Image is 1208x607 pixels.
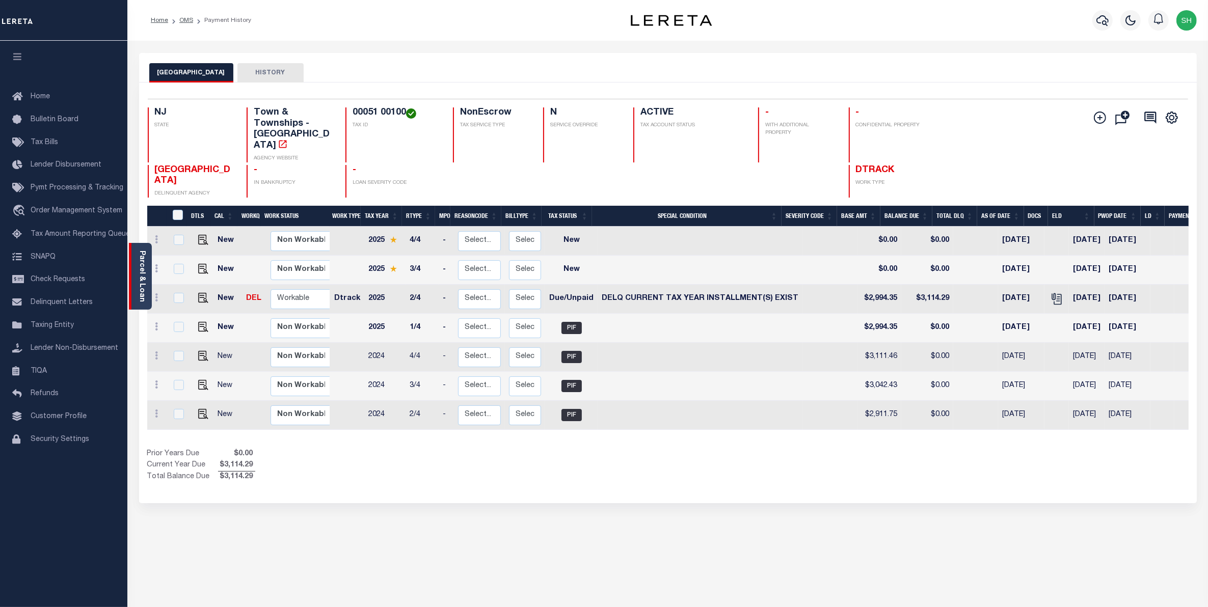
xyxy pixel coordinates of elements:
td: $2,994.35 [858,314,901,343]
span: DTRACK [856,165,895,175]
p: LOAN SEVERITY CODE [353,179,441,187]
td: [DATE] [1069,256,1105,285]
td: [DATE] [1105,227,1150,256]
td: - [439,256,454,285]
th: Base Amt: activate to sort column ascending [837,206,880,227]
td: 2025 [364,285,406,314]
td: Dtrack [330,285,364,314]
span: PIF [561,409,582,421]
span: - [353,165,356,175]
img: Star.svg [390,236,397,243]
p: DELINQUENT AGENCY [155,190,234,198]
th: DTLS [187,206,210,227]
th: As of Date: activate to sort column ascending [977,206,1024,227]
td: - [439,314,454,343]
th: &nbsp; [167,206,187,227]
td: - [439,372,454,401]
td: [DATE] [1069,314,1105,343]
p: TAX SERVICE TYPE [460,122,531,129]
span: TIQA [31,367,47,374]
p: WORK TYPE [856,179,935,187]
td: $2,911.75 [858,401,901,430]
td: $0.00 [858,256,901,285]
td: 1/4 [406,314,439,343]
th: Severity Code: activate to sort column ascending [782,206,837,227]
td: $2,994.35 [858,285,901,314]
p: IN BANKRUPTCY [254,179,333,187]
span: Check Requests [31,276,85,283]
button: HISTORY [237,63,304,82]
td: $0.00 [901,314,953,343]
span: - [765,108,769,117]
a: OMS [179,17,193,23]
th: MPO [435,206,450,227]
td: 2024 [364,372,406,401]
th: Balance Due: activate to sort column ascending [880,206,932,227]
span: PIF [561,351,582,363]
td: 3/4 [406,372,439,401]
td: [DATE] [1069,227,1105,256]
span: Home [31,93,50,100]
a: DEL [246,295,261,302]
span: PIF [561,380,582,392]
td: $3,042.43 [858,372,901,401]
td: New [213,314,241,343]
td: Current Year Due [147,460,218,471]
td: [DATE] [998,372,1044,401]
td: New [545,256,598,285]
td: - [439,285,454,314]
p: TAX ID [353,122,441,129]
td: New [213,285,241,314]
span: DELQ CURRENT TAX YEAR INSTALLMENT(S) EXIST [602,295,798,302]
h4: N [550,107,621,119]
td: New [213,256,241,285]
td: [DATE] [1069,401,1105,430]
span: Taxing Entity [31,322,74,329]
td: [DATE] [1069,343,1105,372]
p: TAX ACCOUNT STATUS [640,122,746,129]
td: $0.00 [901,227,953,256]
td: New [213,372,241,401]
li: Payment History [193,16,251,25]
td: $0.00 [901,401,953,430]
th: Tax Year: activate to sort column ascending [361,206,402,227]
td: [DATE] [1105,256,1150,285]
td: [DATE] [1105,314,1150,343]
td: New [545,227,598,256]
th: Work Type [328,206,361,227]
td: - [439,343,454,372]
td: - [439,227,454,256]
th: &nbsp;&nbsp;&nbsp;&nbsp;&nbsp;&nbsp;&nbsp;&nbsp;&nbsp;&nbsp; [147,206,167,227]
h4: NJ [155,107,234,119]
td: 2025 [364,256,406,285]
th: CAL: activate to sort column ascending [210,206,237,227]
td: $0.00 [901,256,953,285]
td: 3/4 [406,256,439,285]
img: check-icon-green.svg [406,108,416,119]
td: 4/4 [406,343,439,372]
a: Parcel & Loan [138,251,145,302]
p: STATE [155,122,234,129]
td: Due/Unpaid [545,285,598,314]
td: [DATE] [998,401,1044,430]
span: Delinquent Letters [31,299,93,306]
td: $0.00 [901,372,953,401]
td: 2024 [364,401,406,430]
td: [DATE] [1069,285,1105,314]
td: New [213,401,241,430]
p: CONFIDENTIAL PROPERTY [856,122,935,129]
th: RType: activate to sort column ascending [402,206,435,227]
span: Security Settings [31,436,89,443]
span: Customer Profile [31,413,87,420]
td: $3,114.29 [901,285,953,314]
span: $0.00 [218,449,255,460]
i: travel_explore [12,205,29,218]
th: Docs [1024,206,1049,227]
span: - [254,165,257,175]
span: $3,114.29 [218,460,255,471]
p: AGENCY WEBSITE [254,155,333,162]
td: [DATE] [998,343,1044,372]
h4: ACTIVE [640,107,746,119]
h4: NonEscrow [460,107,531,119]
td: [DATE] [998,285,1044,314]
